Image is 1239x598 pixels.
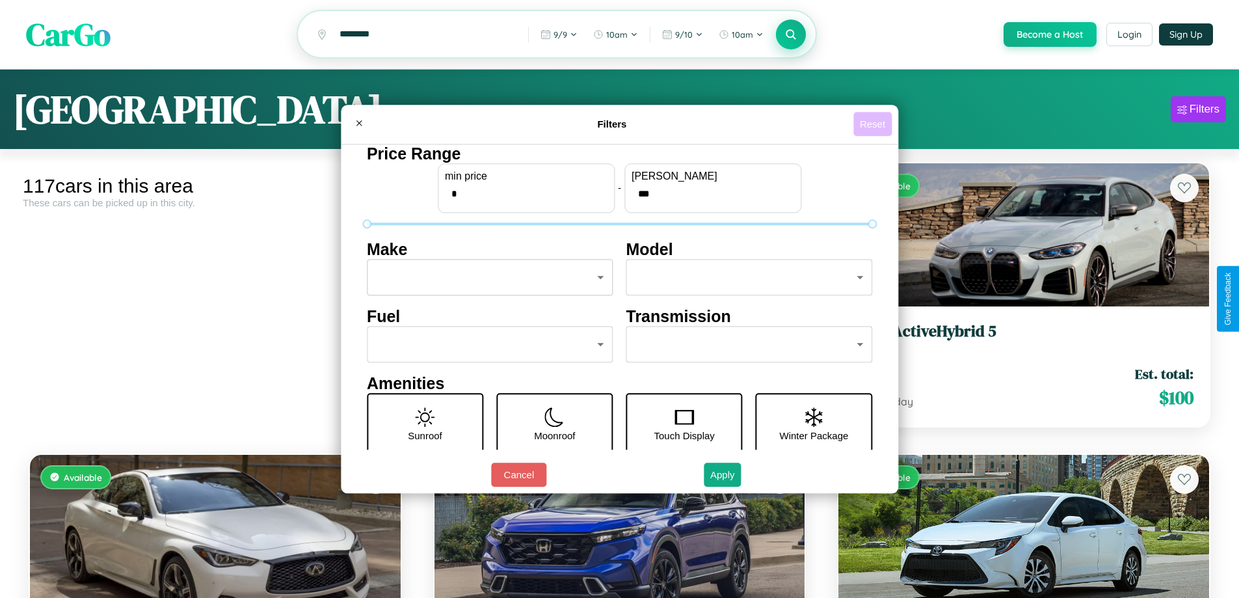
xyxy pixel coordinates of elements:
[606,29,628,40] span: 10am
[1135,364,1193,383] span: Est. total:
[13,83,382,136] h1: [GEOGRAPHIC_DATA]
[712,24,770,45] button: 10am
[1171,96,1226,122] button: Filters
[1004,22,1097,47] button: Become a Host
[675,29,693,40] span: 9 / 10
[26,13,111,56] span: CarGo
[626,240,873,259] h4: Model
[445,170,607,182] label: min price
[367,144,872,163] h4: Price Range
[1159,23,1213,46] button: Sign Up
[587,24,645,45] button: 10am
[618,179,621,197] p: -
[632,170,794,182] label: [PERSON_NAME]
[534,427,575,444] p: Moonroof
[854,322,1193,354] a: BMW ActiveHybrid 52020
[886,395,913,408] span: / day
[371,118,853,129] h4: Filters
[1190,103,1219,116] div: Filters
[656,24,710,45] button: 9/10
[780,427,849,444] p: Winter Package
[853,112,892,136] button: Reset
[367,307,613,326] h4: Fuel
[408,427,442,444] p: Sunroof
[553,29,567,40] span: 9 / 9
[491,463,546,487] button: Cancel
[732,29,753,40] span: 10am
[1106,23,1152,46] button: Login
[367,240,613,259] h4: Make
[854,322,1193,341] h3: BMW ActiveHybrid 5
[704,463,741,487] button: Apply
[1159,385,1193,411] span: $ 100
[534,24,584,45] button: 9/9
[64,472,102,483] span: Available
[654,427,714,444] p: Touch Display
[1223,273,1232,325] div: Give Feedback
[367,374,872,393] h4: Amenities
[23,175,408,197] div: 117 cars in this area
[626,307,873,326] h4: Transmission
[23,197,408,208] div: These cars can be picked up in this city.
